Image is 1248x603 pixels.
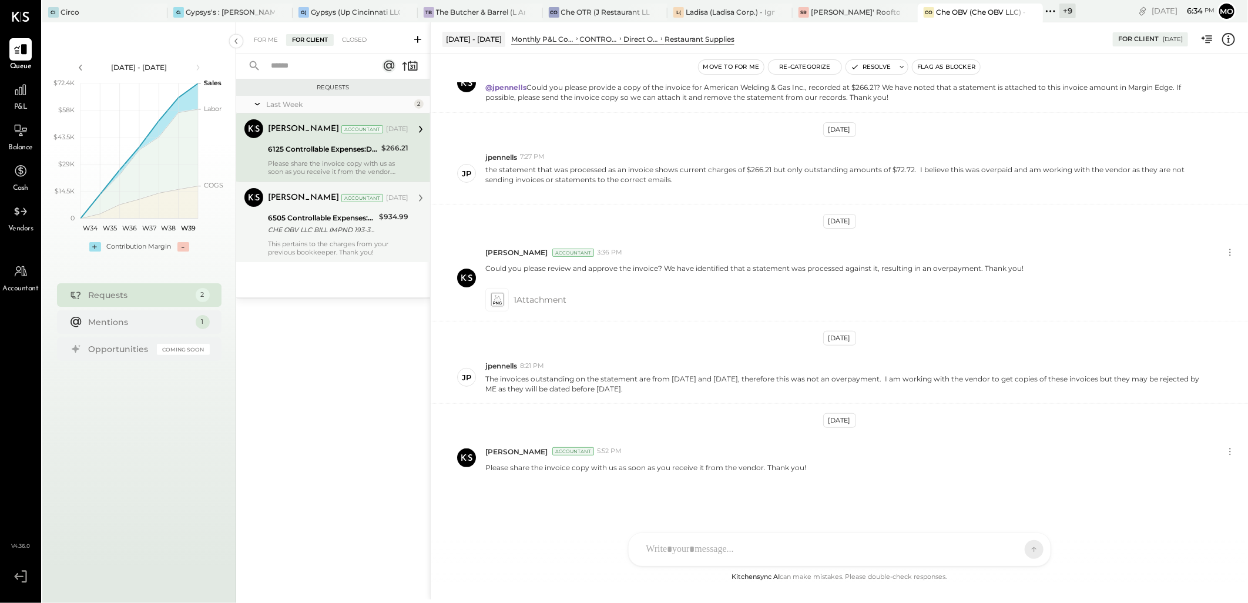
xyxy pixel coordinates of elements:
[268,159,408,176] div: Please share the invoice copy with us as soon as you receive it from the vendor. Thank you!
[414,99,424,109] div: 2
[83,224,98,232] text: W34
[61,7,79,17] div: Circo
[268,224,375,236] div: CHE OBV LLC BILL IMPND 193-3821157 CHE OBV LLC 071725 [URL][DOMAIN_NAME]
[157,344,210,355] div: Coming Soon
[485,447,548,457] span: [PERSON_NAME]
[769,60,841,74] button: Re-Categorize
[673,7,684,18] div: L(
[177,242,189,252] div: -
[846,60,895,74] button: Resolve
[89,343,151,355] div: Opportunities
[8,224,33,235] span: Vendors
[89,62,189,72] div: [DATE] - [DATE]
[107,242,172,252] div: Contribution Margin
[485,247,548,257] span: [PERSON_NAME]
[485,83,526,92] strong: @jpennells
[1,79,41,113] a: P&L
[912,60,980,74] button: Flag as Blocker
[462,372,471,383] div: jp
[89,289,190,301] div: Requests
[1,160,41,194] a: Cash
[520,152,545,162] span: 7:27 PM
[242,83,424,92] div: Requests
[462,168,471,179] div: jp
[424,7,434,18] div: TB
[799,7,809,18] div: SR
[1059,4,1076,18] div: + 9
[268,192,339,204] div: [PERSON_NAME]
[3,284,39,294] span: Accountant
[386,125,408,134] div: [DATE]
[204,79,222,87] text: Sales
[823,214,856,229] div: [DATE]
[1163,35,1183,43] div: [DATE]
[520,361,544,371] span: 8:21 PM
[936,7,1025,17] div: Che OBV (Che OBV LLC) - Ignite
[341,194,383,202] div: Accountant
[48,7,59,18] div: Ci
[341,125,383,133] div: Accountant
[549,7,559,18] div: CO
[485,82,1201,102] p: Could you please provide a copy of the invoice for American Welding & Gas Inc., recorded at $266....
[268,143,378,155] div: 6125 Controllable Expenses:Direct Operating Expenses:Restaurant Supplies
[298,7,309,18] div: G(
[266,99,411,109] div: Last Week
[286,34,334,46] div: For Client
[1,38,41,72] a: Queue
[597,248,622,257] span: 3:36 PM
[442,32,505,46] div: [DATE] - [DATE]
[597,447,622,456] span: 5:52 PM
[381,142,408,154] div: $266.21
[14,102,28,113] span: P&L
[186,7,275,17] div: Gypsys's : [PERSON_NAME] on the levee
[686,7,775,17] div: Ladisa (Ladisa Corp.) - Ignite
[89,316,190,328] div: Mentions
[436,7,525,17] div: The Butcher & Barrel (L Argento LLC) - [GEOGRAPHIC_DATA]
[268,212,375,224] div: 6505 Controllable Expenses:General & Administrative Expenses:Accounting & Bookkeeping
[811,7,900,17] div: [PERSON_NAME]' Rooftop - Ignite
[924,7,934,18] div: CO
[58,160,75,168] text: $29K
[1217,2,1236,21] button: Mo
[823,122,856,137] div: [DATE]
[485,463,806,473] p: Please share the invoice copy with us as soon as you receive it from the vendor. Thank you!
[53,79,75,87] text: $72.4K
[248,34,284,46] div: For Me
[10,62,32,72] span: Queue
[58,106,75,114] text: $58K
[180,224,195,232] text: W39
[485,165,1201,195] p: the statement that was processed as an invoice shows current charges of $266.21 but only outstand...
[485,263,1024,283] p: Could you please review and approve the invoice? We have identified that a statement was processe...
[196,315,210,329] div: 1
[53,133,75,141] text: $43.5K
[173,7,184,18] div: G:
[142,224,156,232] text: W37
[122,224,136,232] text: W36
[511,34,574,44] div: Monthly P&L Comparison
[103,224,117,232] text: W35
[268,123,339,135] div: [PERSON_NAME]
[379,211,408,223] div: $934.99
[204,182,223,190] text: COGS
[823,413,856,428] div: [DATE]
[8,143,33,153] span: Balance
[552,447,594,455] div: Accountant
[336,34,373,46] div: Closed
[1137,5,1149,17] div: copy link
[55,187,75,195] text: $14.5K
[665,34,734,44] div: Restaurant Supplies
[71,214,75,222] text: 0
[1152,5,1215,16] div: [DATE]
[1,260,41,294] a: Accountant
[514,288,566,311] span: 1 Attachment
[386,193,408,203] div: [DATE]
[1118,35,1159,44] div: For Client
[1,119,41,153] a: Balance
[1,200,41,235] a: Vendors
[89,242,101,252] div: +
[580,34,618,44] div: CONTROLLABLE EXPENSES
[311,7,400,17] div: Gypsys (Up Cincinnati LLC) - Ignite
[552,249,594,257] div: Accountant
[485,374,1201,394] p: The invoices outstanding on the statement are from [DATE] and [DATE], therefore this was not an o...
[823,331,856,346] div: [DATE]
